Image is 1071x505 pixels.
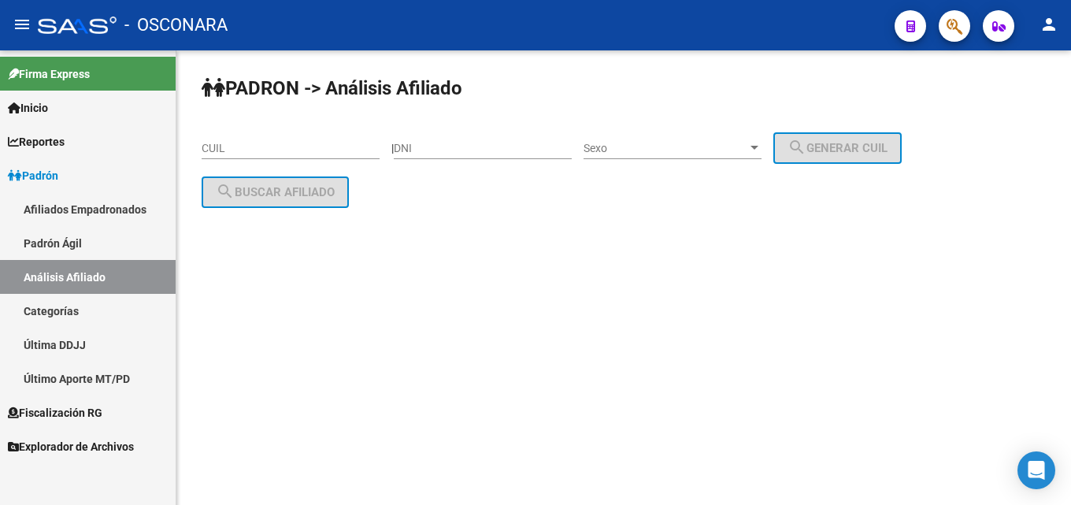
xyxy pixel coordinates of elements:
span: Padrón [8,167,58,184]
span: - OSCONARA [124,8,228,43]
span: Generar CUIL [787,141,888,155]
span: Explorador de Archivos [8,438,134,455]
mat-icon: search [787,138,806,157]
mat-icon: search [216,182,235,201]
span: Fiscalización RG [8,404,102,421]
strong: PADRON -> Análisis Afiliado [202,77,462,99]
span: Inicio [8,99,48,117]
div: Open Intercom Messenger [1017,451,1055,489]
button: Generar CUIL [773,132,902,164]
span: Sexo [584,142,747,155]
div: | [391,142,913,154]
button: Buscar afiliado [202,176,349,208]
span: Firma Express [8,65,90,83]
mat-icon: menu [13,15,31,34]
span: Buscar afiliado [216,185,335,199]
span: Reportes [8,133,65,150]
mat-icon: person [1039,15,1058,34]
